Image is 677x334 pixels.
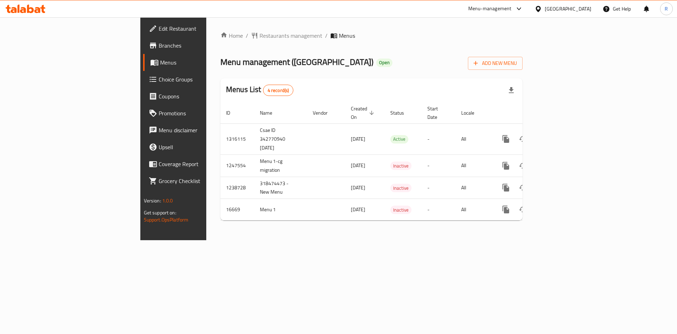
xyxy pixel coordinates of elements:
span: Grocery Checklist [159,177,248,185]
span: Menu management ( [GEOGRAPHIC_DATA] ) [220,54,373,70]
nav: breadcrumb [220,31,523,40]
a: Grocery Checklist [143,172,254,189]
a: Coverage Report [143,156,254,172]
span: Locale [461,109,483,117]
span: Inactive [390,162,411,170]
span: Coverage Report [159,160,248,168]
a: Support.OpsPlatform [144,215,189,224]
span: Menu disclaimer [159,126,248,134]
span: Vendor [313,109,337,117]
span: R [665,5,668,13]
span: [DATE] [351,183,365,192]
span: ID [226,109,239,117]
a: Menus [143,54,254,71]
span: Choice Groups [159,75,248,84]
table: enhanced table [220,102,571,221]
span: Version: [144,196,161,205]
button: Change Status [514,130,531,147]
td: All [456,177,492,199]
a: Upsell [143,139,254,156]
span: [DATE] [351,161,365,170]
button: more [498,130,514,147]
a: Restaurants management [251,31,322,40]
a: Promotions [143,105,254,122]
span: [DATE] [351,205,365,214]
span: Coupons [159,92,248,101]
td: Csae ID 342770940 [DATE] [254,123,307,154]
a: Edit Restaurant [143,20,254,37]
td: All [456,154,492,177]
button: Change Status [514,201,531,218]
button: more [498,201,514,218]
li: / [325,31,328,40]
td: All [456,123,492,154]
div: [GEOGRAPHIC_DATA] [545,5,591,13]
span: Menus [160,58,248,67]
span: Open [376,60,392,66]
td: Menu 1-cg migration [254,154,307,177]
td: - [422,199,456,220]
div: Total records count [263,85,294,96]
button: Change Status [514,179,531,196]
span: [DATE] [351,134,365,144]
button: Add New Menu [468,57,523,70]
td: 318474473 - New Menu [254,177,307,199]
span: 1.0.0 [162,196,173,205]
th: Actions [492,102,571,124]
td: - [422,154,456,177]
button: Change Status [514,157,531,174]
span: Add New Menu [474,59,517,68]
span: Start Date [427,104,447,121]
span: 4 record(s) [263,87,293,94]
a: Coupons [143,88,254,105]
button: more [498,179,514,196]
span: Inactive [390,206,411,214]
a: Menu disclaimer [143,122,254,139]
span: Promotions [159,109,248,117]
div: Menu-management [468,5,512,13]
a: Branches [143,37,254,54]
div: Open [376,59,392,67]
span: Restaurants management [260,31,322,40]
span: Branches [159,41,248,50]
span: Menus [339,31,355,40]
div: Export file [503,82,520,99]
td: - [422,177,456,199]
a: Choice Groups [143,71,254,88]
div: Inactive [390,162,411,170]
span: Created On [351,104,376,121]
td: - [422,123,456,154]
span: Status [390,109,413,117]
span: Edit Restaurant [159,24,248,33]
td: Menu 1 [254,199,307,220]
td: All [456,199,492,220]
span: Inactive [390,184,411,192]
span: Active [390,135,408,143]
div: Active [390,135,408,144]
h2: Menus List [226,84,293,96]
span: Name [260,109,281,117]
button: more [498,157,514,174]
span: Get support on: [144,208,176,217]
span: Upsell [159,143,248,151]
